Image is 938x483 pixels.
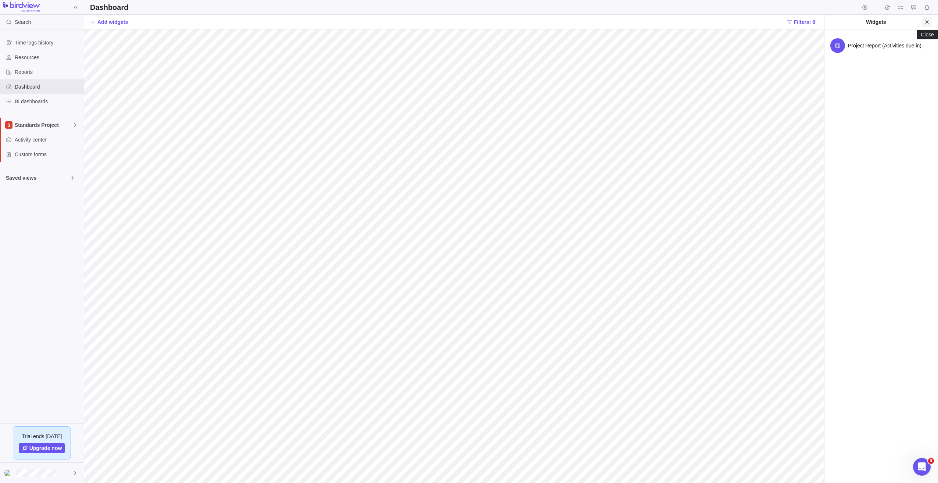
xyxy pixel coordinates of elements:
iframe: Intercom live chat [913,458,931,476]
span: 3 [928,458,934,464]
div: Close [921,32,934,37]
span: Project Report (Activities due in) [848,42,921,49]
span: Add widgets [90,17,128,27]
span: My assignments [895,2,906,12]
span: Standards Project [15,121,72,129]
span: Close [922,17,932,27]
span: BI dashboards [15,98,81,105]
span: Filters: 8 [784,17,818,27]
span: Custom forms [15,151,81,158]
span: Start timer [860,2,870,12]
span: Notifications [922,2,932,12]
a: Upgrade now [19,443,65,453]
a: My assignments [895,6,906,11]
a: Time logs [882,6,892,11]
a: Approval requests [909,6,919,11]
span: Activity center [15,136,81,143]
img: Show [4,470,13,476]
span: Time logs [882,2,892,12]
span: Resources [15,54,81,61]
span: Saved views [6,174,68,182]
img: logo [3,2,40,12]
span: Reports [15,68,81,76]
span: Add widgets [97,18,128,26]
div: Shobnom Sultana [4,469,13,477]
span: Filters: 8 [794,18,815,26]
div: Project Report (Activities due in) [824,35,938,56]
span: Browse views [68,173,78,183]
h2: Dashboard [90,2,128,12]
span: Search [15,18,31,26]
a: Notifications [922,6,932,11]
span: Upgrade now [29,444,62,452]
div: Widgets [830,18,922,26]
span: Dashboard [15,83,81,90]
span: Trial ends [DATE] [22,433,62,440]
span: Approval requests [909,2,919,12]
span: Time logs history [15,39,81,46]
